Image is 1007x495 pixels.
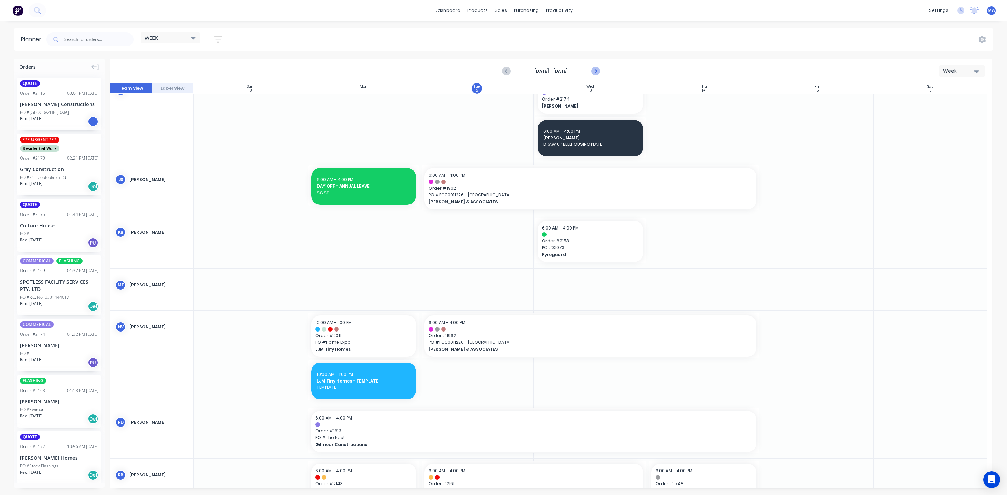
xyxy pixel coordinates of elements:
span: 6:00 AM - 4:00 PM [656,468,692,474]
span: [PERSON_NAME] & ASSOCIATES [429,346,720,352]
span: Req. [DATE] [20,237,43,243]
div: PO # [20,231,29,237]
div: products [464,5,491,16]
span: Order # 1748 [656,481,752,487]
div: Order # 2115 [20,90,45,96]
div: Del [88,301,98,312]
div: [PERSON_NAME] [129,176,188,183]
div: Sat [927,85,933,89]
div: [PERSON_NAME] [20,398,98,405]
span: COMMERICAL [20,321,54,328]
span: Order # 2161 [429,481,638,487]
div: Order # 2173 [20,155,45,161]
span: Order # 1962 [429,333,752,339]
span: 6:00 AM - 4:00 PM [429,468,465,474]
span: FLASHING [20,378,46,384]
span: [PERSON_NAME] [542,103,629,109]
div: Del [88,470,98,480]
div: 01:32 PM [DATE] [67,331,98,337]
span: 6:00 AM - 4:00 PM [317,176,353,182]
span: 6:00 AM - 4:00 PM [315,415,352,421]
span: PO # [GEOGRAPHIC_DATA] - [GEOGRAPHIC_DATA] [315,487,412,494]
button: Team View [110,83,152,94]
span: Orders [19,63,36,71]
span: AWAY [317,189,410,196]
span: DRAW UP BELLHOUSING PLATE [543,141,637,147]
span: PO # Order No 170 - 100783 [429,487,638,494]
img: Factory [13,5,23,16]
span: 6:00 AM - 4:00 PM [543,128,580,134]
span: Req. [DATE] [20,181,43,187]
span: DAY OFF - ANNUAL LEAVE [317,183,410,189]
div: mt [115,280,126,290]
div: [PERSON_NAME] Homes [20,454,98,461]
div: [PERSON_NAME] [129,324,188,330]
div: Culture House [20,222,98,229]
div: Open Intercom Messenger [983,471,1000,488]
div: Del [88,414,98,424]
span: PO # PO00011226 - [GEOGRAPHIC_DATA] [429,339,752,345]
div: 01:37 PM [DATE] [67,268,98,274]
div: [PERSON_NAME] [129,282,188,288]
span: Gilmour Constructions [315,442,708,448]
div: [PERSON_NAME] Constructions [20,101,98,108]
div: Thu [700,85,707,89]
div: PU [88,238,98,248]
span: 6:00 AM - 4:00 PM [429,320,465,326]
div: Gray Construction [20,166,98,173]
span: Req. [DATE] [20,469,43,475]
div: SPOTLESS FACILITY SERVICES PTY. LTD [20,278,98,293]
div: 01:13 PM [DATE] [67,387,98,394]
span: LJM Tiny Homes [315,346,402,352]
span: PO # PO00011226 - [GEOGRAPHIC_DATA] [429,192,752,198]
div: 01:44 PM [DATE] [67,211,98,218]
div: I [88,116,98,127]
strong: [DATE] - [DATE] [516,68,586,74]
div: PO # [20,350,29,357]
button: Label View [152,83,194,94]
div: Order # 2163 [20,387,45,394]
div: Wed [586,85,594,89]
input: Search for orders... [64,32,134,46]
div: PO #P.O. No: 3301444017 [20,294,69,300]
div: Planner [21,35,45,44]
div: 16 [928,89,932,92]
span: PO # 31073 [542,245,638,251]
div: 03:01 PM [DATE] [67,90,98,96]
span: 6:00 AM - 4:00 PM [429,172,465,178]
div: Sun [247,85,253,89]
span: LJM Tiny Homes - TEMPLATE [317,378,410,384]
span: Residential Work [20,145,59,152]
div: Del [88,181,98,192]
span: FLASHING [56,258,83,264]
div: PO #Swimart [20,407,45,413]
div: 02:21 PM [DATE] [67,155,98,161]
div: Order # 2174 [20,331,45,337]
div: settings [926,5,952,16]
span: [PERSON_NAME] & ASSOCIATES [429,199,720,205]
span: MW [988,7,995,14]
div: Order # 2169 [20,268,45,274]
div: 15 [815,89,819,92]
div: [PERSON_NAME] [129,472,188,478]
div: KB [115,227,126,238]
div: Order # 2172 [20,444,45,450]
div: sales [491,5,510,16]
span: [PERSON_NAME] [543,135,637,141]
span: COMMERICAL [20,258,54,264]
div: 11 [363,89,365,92]
div: RR [115,470,126,480]
div: 10 [249,89,252,92]
span: Order # 2143 [315,481,412,487]
div: Mon [360,85,367,89]
div: 13 [588,89,592,92]
button: Week [939,65,985,77]
div: JS [115,174,126,185]
span: Fyreguard [542,252,629,258]
span: PO # 00011230 - Kawana Surf Club [656,487,752,494]
div: productivity [542,5,576,16]
span: Order # 1613 [315,428,752,434]
div: NV [115,322,126,332]
span: Order # 1962 [429,185,752,191]
span: Req. [DATE] [20,300,43,307]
